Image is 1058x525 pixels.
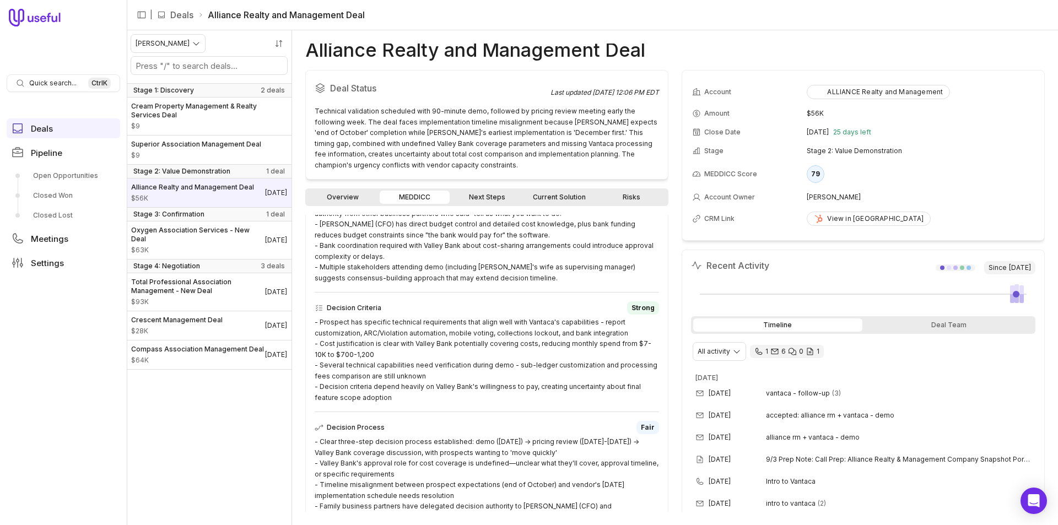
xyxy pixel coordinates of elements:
time: [DATE] [709,477,731,486]
div: 79 [807,165,824,183]
div: Deal Team [865,318,1034,332]
span: Amount [704,109,730,118]
span: | [150,8,153,21]
button: ALLIANCE Realty and Management [807,85,950,99]
time: [DATE] [709,455,731,464]
span: vantaca - follow-up [766,389,830,398]
div: - Clear three-step decision process established: demo ([DATE]) → pricing review ([DATE]-[DATE]) →... [315,436,659,522]
td: Stage 2: Value Demonstration [807,142,1034,160]
time: [DATE] [1009,263,1031,272]
td: [PERSON_NAME] [807,188,1034,206]
span: Stage 4: Negotiation [133,262,200,270]
a: Open Opportunities [7,167,120,185]
div: Decision Criteria [315,301,659,315]
div: Decision Process [315,421,659,434]
a: Alliance Realty and Management Deal$56K[DATE] [127,178,292,207]
span: Meetings [31,235,68,243]
span: Compass Association Management Deal [131,345,264,354]
span: Fair [641,423,655,432]
span: Quick search... [29,79,77,88]
time: Deal Close Date [265,321,287,330]
time: Deal Close Date [265,350,287,359]
span: Deals [31,125,53,133]
h2: Deal Status [315,79,550,97]
span: Alliance Realty and Management Deal [131,183,254,192]
span: Strong [631,304,655,312]
li: Alliance Realty and Management Deal [198,8,365,21]
span: 2 deals [261,86,285,95]
div: Last updated [550,88,659,97]
span: accepted: alliance rm + vantaca - demo [766,411,894,420]
a: Cream Property Management & Realty Services Deal$9 [127,98,292,135]
span: Amount [131,151,261,160]
time: [DATE] [695,374,718,382]
span: Crescent Management Deal [131,316,223,324]
div: View in [GEOGRAPHIC_DATA] [814,214,924,223]
span: Cream Property Management & Realty Services Deal [131,102,287,120]
span: intro to vantaca [766,499,816,508]
div: Timeline [693,318,862,332]
time: [DATE] 12:06 PM EDT [592,88,659,96]
span: Amount [131,194,254,203]
span: Stage [704,147,724,155]
span: Amount [131,327,223,335]
time: [DATE] [709,433,731,442]
time: Deal Close Date [265,236,287,245]
button: Collapse sidebar [133,7,150,23]
time: [DATE] [807,128,829,137]
span: Total Professional Association Management - New Deal [131,278,265,295]
a: Deals [7,118,120,138]
a: Meetings [7,229,120,248]
span: Account Owner [704,193,755,202]
time: [DATE] [709,499,731,508]
span: Oxygen Association Services - New Deal [131,226,265,243]
a: Compass Association Management Deal$64K[DATE] [127,340,292,369]
a: Crescent Management Deal$28K[DATE] [127,311,292,340]
a: Total Professional Association Management - New Deal$93K[DATE] [127,273,292,311]
span: Settings [31,259,64,267]
input: Search deals by name [131,57,287,74]
h2: Recent Activity [691,259,769,272]
div: Open Intercom Messenger [1021,488,1047,514]
span: Stage 3: Confirmation [133,210,204,219]
div: ALLIANCE Realty and Management [814,88,943,96]
span: 3 emails in thread [832,389,841,398]
span: 9/3 Prep Note: Call Prep: Alliance Realty & Management Company Snapshot Portfolio: 45 association... [766,455,1031,464]
span: Close Date [704,128,741,137]
div: Technical validation scheduled with 90-minute demo, followed by pricing review meeting early the ... [315,106,659,170]
time: [DATE] [709,411,731,420]
nav: Deals [127,30,292,525]
time: Deal Close Date [265,188,287,197]
time: [DATE] [709,389,731,398]
a: Oxygen Association Services - New Deal$63K[DATE] [127,221,292,259]
time: Deal Close Date [265,288,287,296]
span: 1 deal [266,167,285,176]
a: Settings [7,253,120,273]
span: Amount [131,122,287,131]
span: Superior Association Management Deal [131,140,261,149]
span: 2 emails in thread [818,499,826,508]
a: Pipeline [7,143,120,163]
div: - Prospect has specific technical requirements that align well with Vantaca's capabilities - repo... [315,317,659,403]
a: Superior Association Management Deal$9 [127,136,292,164]
span: Since [984,261,1035,274]
span: 1 deal [266,210,285,219]
a: Current Solution [524,191,594,204]
div: - [PERSON_NAME] and [PERSON_NAME] (CFO) are clearly identified as economic buyers with delegated ... [315,197,659,283]
span: Pipeline [31,149,62,157]
a: View in [GEOGRAPHIC_DATA] [807,212,931,226]
a: Closed Lost [7,207,120,224]
a: Deals [170,8,193,21]
kbd: Ctrl K [88,78,111,89]
span: Account [704,88,731,96]
div: 1 call and 6 email threads [750,345,824,358]
span: Amount [131,356,264,365]
a: MEDDICC [380,191,450,204]
td: $56K [807,105,1034,122]
span: 3 deals [261,262,285,270]
h1: Alliance Realty and Management Deal [305,44,645,57]
a: Closed Won [7,187,120,204]
span: Amount [131,246,265,255]
a: Risks [596,191,666,204]
span: Intro to Vantaca [766,477,1018,486]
